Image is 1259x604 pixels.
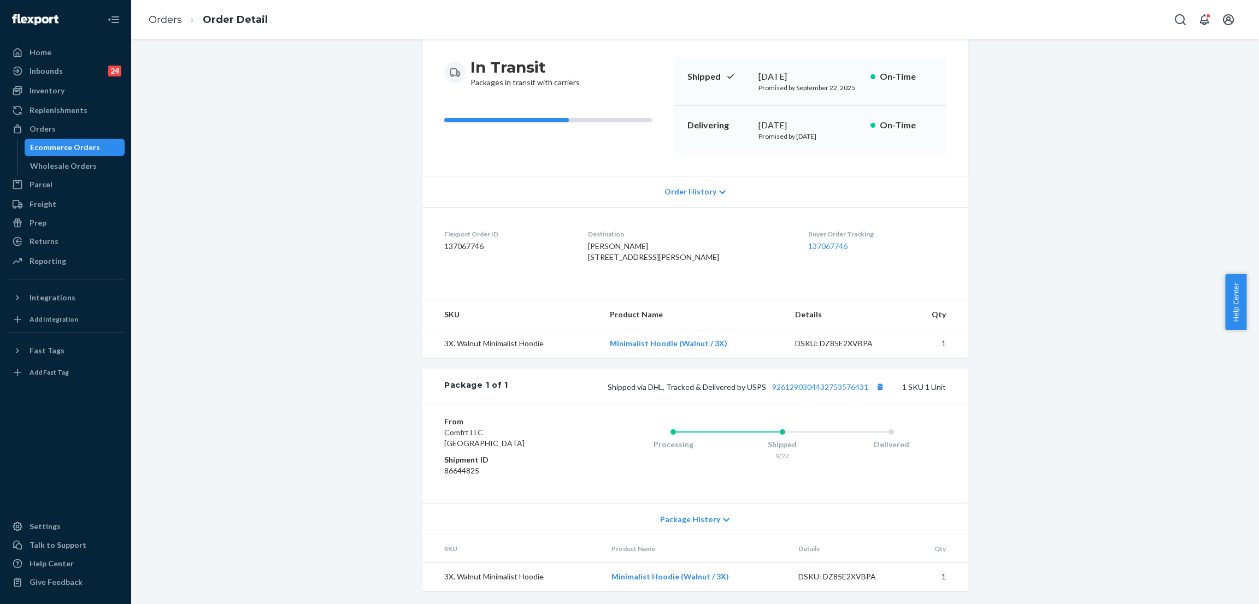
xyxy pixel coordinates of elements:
span: [PERSON_NAME] [STREET_ADDRESS][PERSON_NAME] [588,241,719,262]
span: Comfrt LLC [GEOGRAPHIC_DATA] [444,428,525,448]
span: Shipped via DHL, Tracked & Delivered by USPS [608,382,887,392]
ol: breadcrumbs [140,4,276,36]
a: Freight [7,196,125,213]
div: Freight [30,199,56,210]
img: Flexport logo [12,14,58,25]
div: Add Fast Tag [30,368,69,377]
dt: Shipment ID [444,454,575,465]
a: 137067746 [808,241,848,251]
div: 24 [108,66,121,76]
dt: Destination [588,229,791,239]
button: Open notifications [1193,9,1215,31]
a: Home [7,44,125,61]
div: Packages in transit with carriers [470,57,580,88]
a: Wholesale Orders [25,157,125,175]
div: Orders [30,123,56,134]
a: Returns [7,233,125,250]
th: SKU [422,535,603,562]
dt: From [444,416,575,427]
div: 9/22 [728,451,837,460]
div: Prep [30,217,46,228]
div: [DATE] [758,70,862,83]
dd: 137067746 [444,241,570,252]
span: Order History [664,186,716,197]
dt: Flexport Order ID [444,229,570,239]
th: Qty [906,300,968,329]
button: Integrations [7,289,125,306]
div: Inbounds [30,66,63,76]
button: Close Navigation [103,9,125,31]
a: 9261290304432753576431 [772,382,868,392]
div: 1 SKU 1 Unit [508,380,946,394]
td: 3X. Walnut Minimalist Hoodie [422,329,601,358]
button: Copy tracking number [873,380,887,394]
a: Order Detail [203,14,268,26]
a: Settings [7,518,125,535]
p: Delivering [687,119,750,132]
div: Shipped [728,439,837,450]
p: On-Time [880,119,933,132]
div: Returns [30,236,58,247]
div: Package 1 of 1 [444,380,508,394]
div: Wholesale Orders [30,161,97,171]
th: Qty [909,535,968,562]
div: Processing [619,439,728,450]
div: Give Feedback [30,577,83,588]
p: Promised by [DATE] [758,132,862,141]
th: Details [790,535,910,562]
button: Fast Tags [7,342,125,359]
div: DSKU: DZ85E2XVBPA [795,338,898,349]
button: Help Center [1225,274,1246,330]
div: Fast Tags [30,345,64,356]
p: Promised by September 22, 2025 [758,83,862,92]
a: Prep [7,214,125,232]
div: Integrations [30,292,75,303]
td: 3X. Walnut Minimalist Hoodie [422,562,603,591]
span: Package History [660,514,720,525]
dd: 86644825 [444,465,575,476]
th: Product Name [603,535,790,562]
div: Delivered [837,439,946,450]
a: Help Center [7,555,125,572]
div: Inventory [30,85,64,96]
div: DSKU: DZ85E2XVBPA [798,571,901,582]
div: Parcel [30,179,52,190]
a: Orders [7,120,125,138]
th: Details [786,300,907,329]
th: SKU [422,300,601,329]
button: Open account menu [1217,9,1239,31]
a: Replenishments [7,102,125,119]
td: 1 [909,562,968,591]
td: 1 [906,329,968,358]
div: Home [30,47,51,58]
a: Inventory [7,82,125,99]
a: Add Integration [7,311,125,328]
div: Ecommerce Orders [30,142,100,153]
div: Add Integration [30,315,78,324]
div: Settings [30,521,61,532]
a: Orders [149,14,182,26]
h3: In Transit [470,57,580,77]
p: On-Time [880,70,933,83]
a: Minimalist Hoodie (Walnut / 3X) [611,572,729,581]
button: Open Search Box [1169,9,1191,31]
a: Inbounds24 [7,62,125,80]
div: Reporting [30,256,66,267]
div: [DATE] [758,119,862,132]
p: Shipped [687,70,750,83]
div: Talk to Support [30,540,86,550]
dt: Buyer Order Tracking [808,229,946,239]
a: Reporting [7,252,125,270]
div: Help Center [30,558,74,569]
div: Replenishments [30,105,87,116]
a: Minimalist Hoodie (Walnut / 3X) [610,339,727,348]
button: Give Feedback [7,573,125,591]
a: Add Fast Tag [7,364,125,381]
a: Ecommerce Orders [25,139,125,156]
a: Parcel [7,176,125,193]
th: Product Name [601,300,786,329]
a: Talk to Support [7,536,125,554]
